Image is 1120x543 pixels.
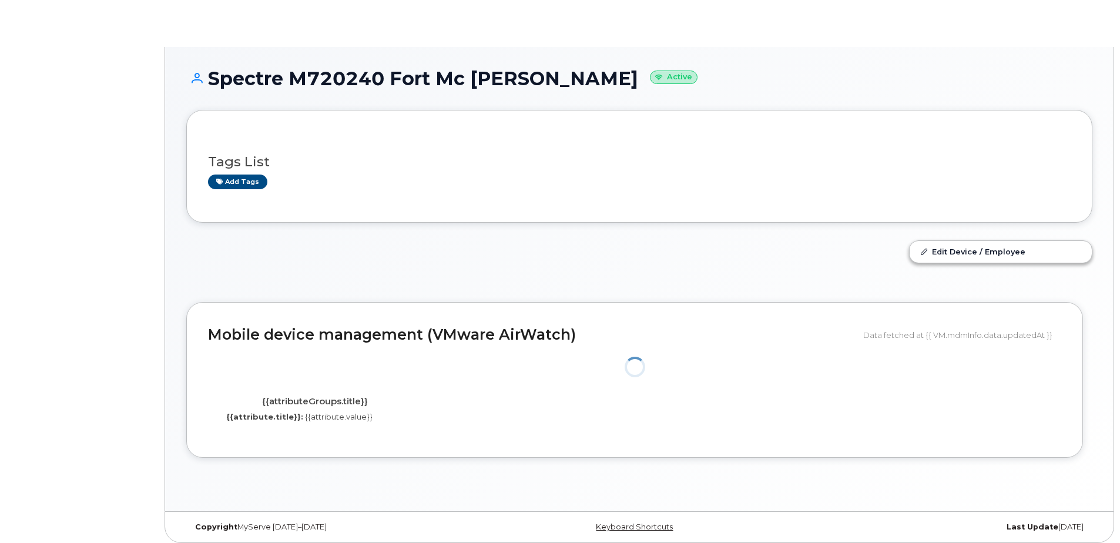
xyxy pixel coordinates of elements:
[305,412,373,421] span: {{attribute.value}}
[217,397,413,407] h4: {{attributeGroups.title}}
[186,68,1092,89] h1: Spectre M720240 Fort Mc [PERSON_NAME]
[650,71,698,84] small: Active
[1007,522,1058,531] strong: Last Update
[790,522,1092,532] div: [DATE]
[195,522,237,531] strong: Copyright
[208,175,267,189] a: Add tags
[226,411,303,423] label: {{attribute.title}}:
[208,327,854,343] h2: Mobile device management (VMware AirWatch)
[863,324,1061,346] div: Data fetched at {{ VM.mdmInfo.data.updatedAt }}
[186,522,488,532] div: MyServe [DATE]–[DATE]
[208,155,1071,169] h3: Tags List
[596,522,673,531] a: Keyboard Shortcuts
[910,241,1092,262] a: Edit Device / Employee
